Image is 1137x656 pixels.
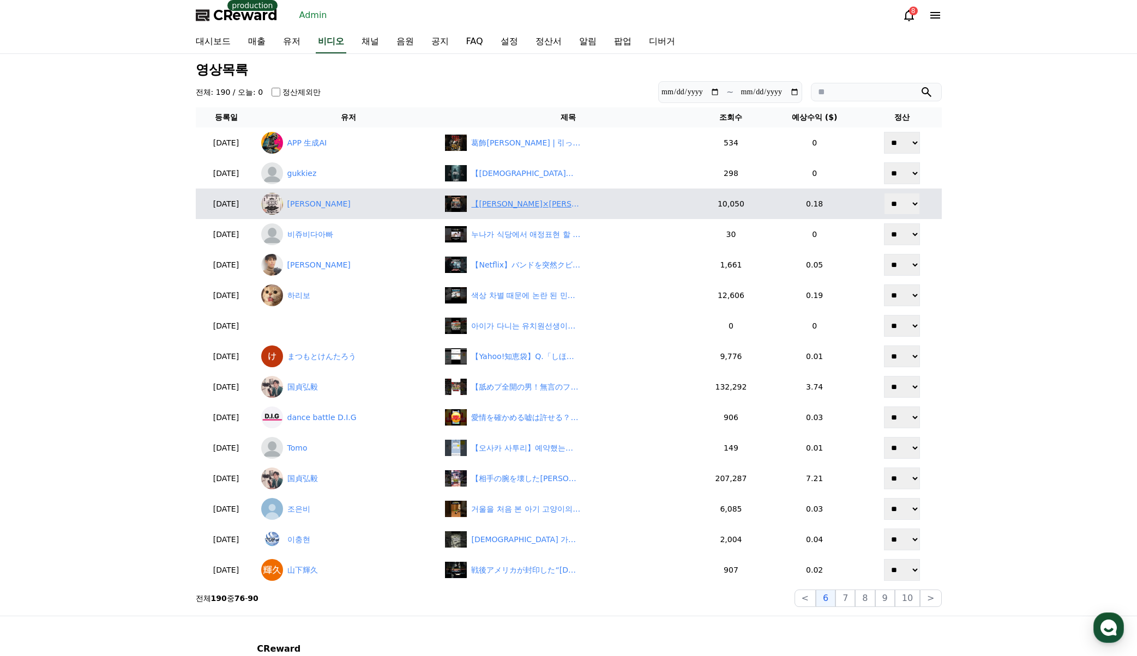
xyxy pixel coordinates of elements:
[261,529,283,550] img: 이충현
[471,259,580,271] div: 【Netflix】バンドを突然クビになった女子大生ドラマーの前に突然現れた“天才”!!ドラマ『グラスハート』
[445,470,691,487] a: 【相手の腕を壊した青木真也にエディ・アルパレスが制裁を下す】#格闘技#mma #総合格闘技 #shorts 【相手の腕を壊した[PERSON_NAME]に[PERSON_NAME]が制裁を下す】...
[445,196,467,212] img: 【ビートたけし×綾小路きみまろ】
[695,402,767,433] td: 906
[261,498,437,520] a: 조은비
[196,593,258,604] p: 전체 중 -
[261,254,437,276] a: [PERSON_NAME]
[767,158,863,189] td: 0
[261,162,437,184] a: gukkiez
[72,345,141,373] a: 대화
[445,440,691,456] a: 【오사카 사투리】예약했는데... (10문장 스토리) 【오사카 사투리】예약했는데... (10문[PERSON_NAME])
[261,376,437,398] a: 国貞弘毅
[141,345,209,373] a: 설정
[767,555,863,585] td: 0.02
[261,498,283,520] img: 조은비
[196,463,257,494] td: [DATE]
[492,31,527,53] a: 설정
[261,529,437,550] a: 이충현
[471,534,580,545] div: 세계에서 가장 자산 규모가 큰 은행 TOP10
[261,376,283,398] img: 国貞弘毅
[767,127,863,158] td: 0
[695,433,767,463] td: 149
[445,226,467,242] img: 누나가 식당에서 애정표현 할 때 아기 반응은??🤣🤣#shorts #쇼츠 #비쥬비다TV #남매일상 #육아브이로그 #비쥬 #46개월아기 #비다 #24개월아기
[445,165,467,181] img: 【日本人の入れ替え】日本人と外国人の割合がおかしくなっていきます #shorts #news #外国人 #税金 #所得 #社会保障費
[234,594,245,603] strong: 76
[248,594,258,603] strong: 90
[920,590,941,607] button: >
[261,406,437,428] a: dance battle D.I.G
[445,501,467,517] img: 거울을 처음 본 아기 고양이의 반응 💘
[196,372,257,402] td: [DATE]
[261,162,283,184] img: gukkiez
[471,320,580,332] div: 아이가 다니는 유치원선생이랑 불륜난 남편 #탐정실화극 #외도증거
[767,280,863,311] td: 0.19
[767,311,863,341] td: 0
[100,362,113,371] span: 대화
[274,31,309,53] a: 유저
[3,345,72,373] a: 홈
[640,31,684,53] a: 디버거
[196,341,257,372] td: [DATE]
[34,362,41,370] span: 홈
[767,341,863,372] td: 0.01
[187,31,239,53] a: 대시보드
[570,31,605,53] a: 알림
[261,437,437,459] a: Tomo
[196,524,257,555] td: [DATE]
[695,341,767,372] td: 9,776
[445,348,691,365] a: 【Yahoo!知恵袋】Q.「しほうどうぶつ」って一発変換できますか？ 棘皮動物はできるのですが#shorts #yahoo知恵袋 【Yahoo!知恵袋】Q.「しほうどうぶつ」って一発変換できます...
[471,290,580,301] div: 색상 차별 때문에 논란 된 민생 회복 카드 근황
[196,219,257,250] td: [DATE]
[767,189,863,219] td: 0.18
[445,257,691,273] a: 【Netflix】バンドを突然クビになった女子大生ドラマーの前に突然現れた“天才”!!ドラマ『グラスハート』 【Netflix】バンドを突然クビになった女子大生ドラマーの前に突然現れた“天才”!...
[471,381,580,393] div: 【舐めプ全開の男！無言のファイターに狩られる瞬間】#格闘技#mma #総合格闘技 #shorts
[261,437,283,459] img: Tomo
[695,555,767,585] td: 907
[445,226,691,242] a: 누나가 식당에서 애정표현 할 때 아기 반응은??🤣🤣#shorts #쇼츠 #비쥬비다TV #남매일상 #육아브이로그 #비쥬 #46개월아기 #비다 #24개월아기 누나가 식당에서 애정...
[261,254,283,276] img: Kouhei Mizukami
[196,158,257,189] td: [DATE]
[196,555,257,585] td: [DATE]
[767,372,863,402] td: 3.74
[445,562,467,578] img: 戦後アメリカが封印した“日本神話の真実”とは？ VOICEVOX:青山龍星 #shorts #歴史 #shorts
[445,409,467,426] img: 愛情を確かめる嘘は許せる？#恋愛 #lineスカッと #カップル #彼氏 #お別れ
[295,7,332,24] a: Admin
[261,345,437,367] a: まつもとけんたろう
[471,564,580,576] div: 戦後アメリカが封印した“日本神話の真実”とは？ VOICEVOX:青山龍星 #shorts #歴史 #shorts
[196,87,263,98] h4: 전체: 190 / 오늘: 0
[445,562,691,578] a: 戦後アメリカが封印した“日本神話の真実”とは？ VOICEVOX:青山龍星 #shorts #歴史 #shorts 戦後アメリカが封印した“[DEMOGRAPHIC_DATA]の[PERSON_...
[695,189,767,219] td: 10,050
[695,127,767,158] td: 534
[909,7,918,15] div: 8
[471,168,580,179] div: 【日本人の入れ替え】日本人と外国人の割合がおかしくなっていきます #shorts #news #外国人 #税金 #所得 #社会保障費
[445,287,467,303] img: 색상 차별 때문에 논란 된 민생 회복 카드 근황
[695,158,767,189] td: 298
[213,7,278,24] span: CReward
[261,467,283,489] img: 国貞弘毅
[261,284,283,306] img: 하리보
[695,524,767,555] td: 2,004
[445,165,691,181] a: 【日本人の入れ替え】日本人と外国人の割合がおかしくなっていきます #shorts #news #外国人 #税金 #所得 #社会保障費 【[DEMOGRAPHIC_DATA]人の入れ替え】[DEM...
[527,31,570,53] a: 정산서
[211,594,227,603] strong: 190
[282,87,321,98] label: 정산제외만
[196,402,257,433] td: [DATE]
[445,318,691,334] a: 아이가 다니는 유치원선생이랑 불륜난 남편 #탐정실화극 #외도증거 아이가 다니는 유치원선생이랑 불륜난 남편 #탐정실화극 #외도증거
[875,590,895,607] button: 9
[261,345,283,367] img: まつもとけんたろう
[196,311,257,341] td: [DATE]
[903,9,916,22] a: 8
[695,463,767,494] td: 207,287
[767,107,863,127] th: 예상수익 ($)
[445,135,467,151] img: undefined
[471,442,580,454] div: 【오사카 사투리】예약했는데... (10문장 스토리)
[445,501,691,517] a: 거울을 처음 본 아기 고양이의 반응 💘 거울을 처음 본 아기 고양이의 반응 💘
[261,193,437,215] a: [PERSON_NAME]
[471,351,580,362] div: 【Yahoo!知恵袋】Q.「しほうどうぶつ」って一発変換できますか？ 棘皮動物はできるのですが#shorts #yahoo知恵袋
[895,590,920,607] button: 10
[261,193,283,215] img: 杉元博幸
[471,503,580,515] div: 거울을 처음 본 아기 고양이의 반응 💘
[767,219,863,250] td: 0
[695,250,767,280] td: 1,661
[695,280,767,311] td: 12,606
